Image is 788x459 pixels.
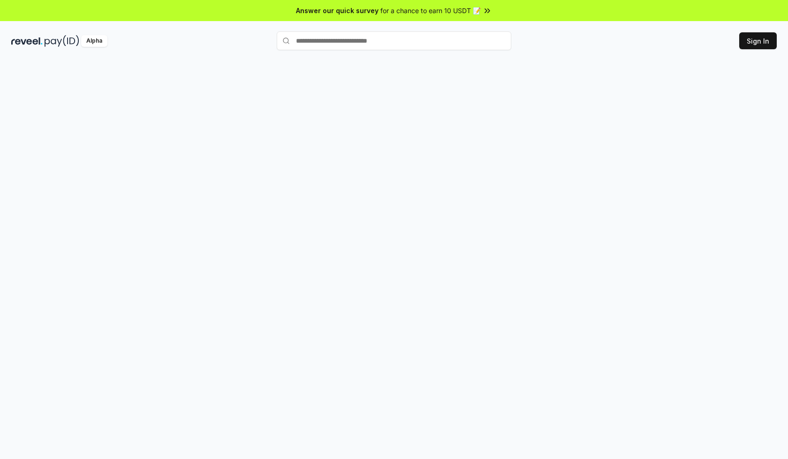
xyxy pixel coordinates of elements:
[45,35,79,47] img: pay_id
[739,32,777,49] button: Sign In
[296,6,379,15] span: Answer our quick survey
[380,6,481,15] span: for a chance to earn 10 USDT 📝
[81,35,107,47] div: Alpha
[11,35,43,47] img: reveel_dark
